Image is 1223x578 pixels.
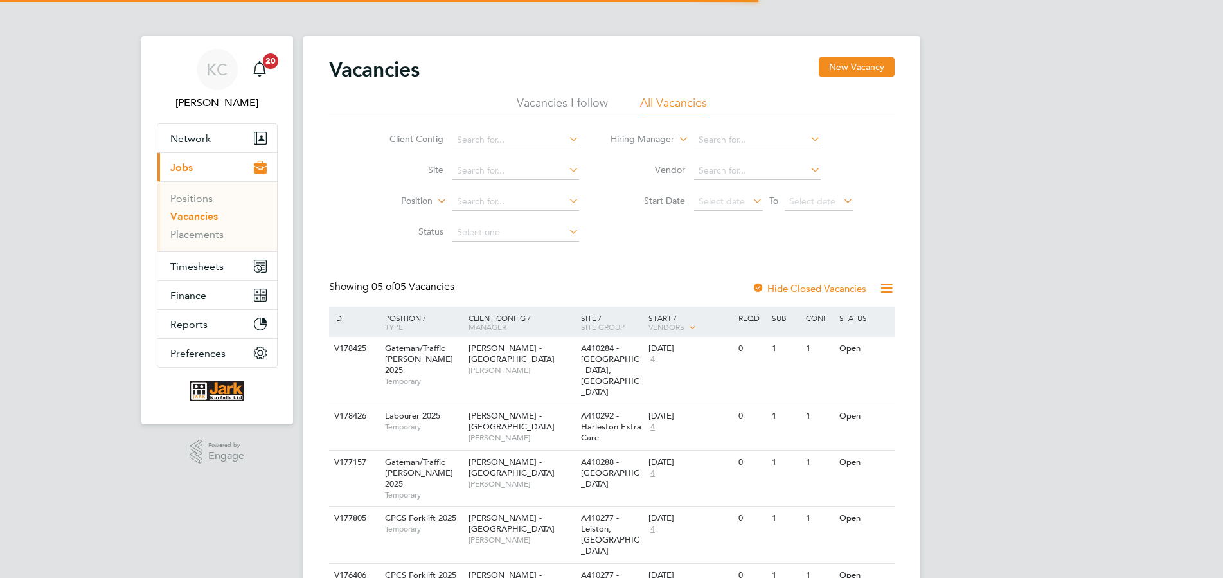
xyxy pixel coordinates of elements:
span: Timesheets [170,260,224,273]
div: Jobs [157,181,277,251]
div: 1 [803,337,836,361]
div: [DATE] [648,513,732,524]
a: Go to home page [157,381,278,401]
label: Client Config [370,133,443,145]
div: Conf [803,307,836,329]
div: Open [836,337,892,361]
span: Finance [170,289,206,302]
span: [PERSON_NAME] [469,365,575,375]
span: Preferences [170,347,226,359]
span: [PERSON_NAME] [469,433,575,443]
button: Network [157,124,277,152]
span: 4 [648,468,657,479]
label: Hiring Manager [600,133,674,146]
div: V178426 [331,404,376,428]
div: 0 [735,451,769,474]
div: Open [836,507,892,530]
input: Search for... [694,162,821,180]
div: 1 [803,451,836,474]
span: 20 [263,53,278,69]
div: 1 [803,507,836,530]
span: Select date [789,195,835,207]
div: V177805 [331,507,376,530]
a: 20 [247,49,272,90]
div: Reqd [735,307,769,329]
nav: Main navigation [141,36,293,424]
span: 4 [648,354,657,365]
button: New Vacancy [819,57,895,77]
button: Reports [157,310,277,338]
span: [PERSON_NAME] - [GEOGRAPHIC_DATA] [469,456,555,478]
span: 05 of [371,280,395,293]
div: Start / [645,307,735,339]
div: 1 [769,404,802,428]
a: Powered byEngage [190,440,244,464]
div: 0 [735,507,769,530]
input: Search for... [452,193,579,211]
div: Sub [769,307,802,329]
span: Powered by [208,440,244,451]
div: [DATE] [648,457,732,468]
button: Preferences [157,339,277,367]
div: [DATE] [648,343,732,354]
span: A410288 - [GEOGRAPHIC_DATA] [581,456,639,489]
span: A410292 - Harleston Extra Care [581,410,641,443]
div: 0 [735,337,769,361]
span: [PERSON_NAME] - [GEOGRAPHIC_DATA] [469,343,555,365]
a: Positions [170,192,213,204]
span: 4 [648,524,657,535]
li: Vacancies I follow [517,95,608,118]
span: Temporary [385,524,462,534]
span: Temporary [385,422,462,432]
span: CPCS Forklift 2025 [385,512,456,523]
div: ID [331,307,376,329]
img: corerecruiter-logo-retina.png [190,381,244,401]
span: Network [170,132,211,145]
label: Status [370,226,443,237]
div: [DATE] [648,411,732,422]
span: [PERSON_NAME] [469,535,575,545]
div: Showing [329,280,457,294]
span: Kelly Cartwright [157,95,278,111]
input: Select one [452,224,579,242]
span: [PERSON_NAME] [469,479,575,489]
span: Type [385,321,403,332]
span: [PERSON_NAME] - [GEOGRAPHIC_DATA] [469,410,555,432]
label: Vendor [611,164,685,176]
input: Search for... [452,162,579,180]
div: V178425 [331,337,376,361]
span: Engage [208,451,244,462]
a: KC[PERSON_NAME] [157,49,278,111]
li: All Vacancies [640,95,707,118]
label: Start Date [611,195,685,206]
div: 1 [803,404,836,428]
label: Site [370,164,443,176]
span: To [765,192,782,209]
a: Vacancies [170,210,218,222]
span: A410277 - Leiston, [GEOGRAPHIC_DATA] [581,512,639,556]
span: Jobs [170,161,193,174]
label: Position [359,195,433,208]
span: Temporary [385,376,462,386]
button: Timesheets [157,252,277,280]
span: A410284 - [GEOGRAPHIC_DATA], [GEOGRAPHIC_DATA] [581,343,639,397]
span: [PERSON_NAME] - [GEOGRAPHIC_DATA] [469,512,555,534]
span: Site Group [581,321,625,332]
span: Select date [699,195,745,207]
div: 1 [769,507,802,530]
label: Hide Closed Vacancies [752,282,866,294]
span: Gateman/Traffic [PERSON_NAME] 2025 [385,343,453,375]
span: Labourer 2025 [385,410,440,421]
h2: Vacancies [329,57,420,82]
span: Manager [469,321,506,332]
span: Temporary [385,490,462,500]
div: Site / [578,307,645,338]
span: 05 Vacancies [371,280,454,293]
span: Reports [170,318,208,330]
div: Open [836,404,892,428]
div: 1 [769,337,802,361]
button: Finance [157,281,277,309]
div: V177157 [331,451,376,474]
input: Search for... [452,131,579,149]
div: Position / [375,307,465,338]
